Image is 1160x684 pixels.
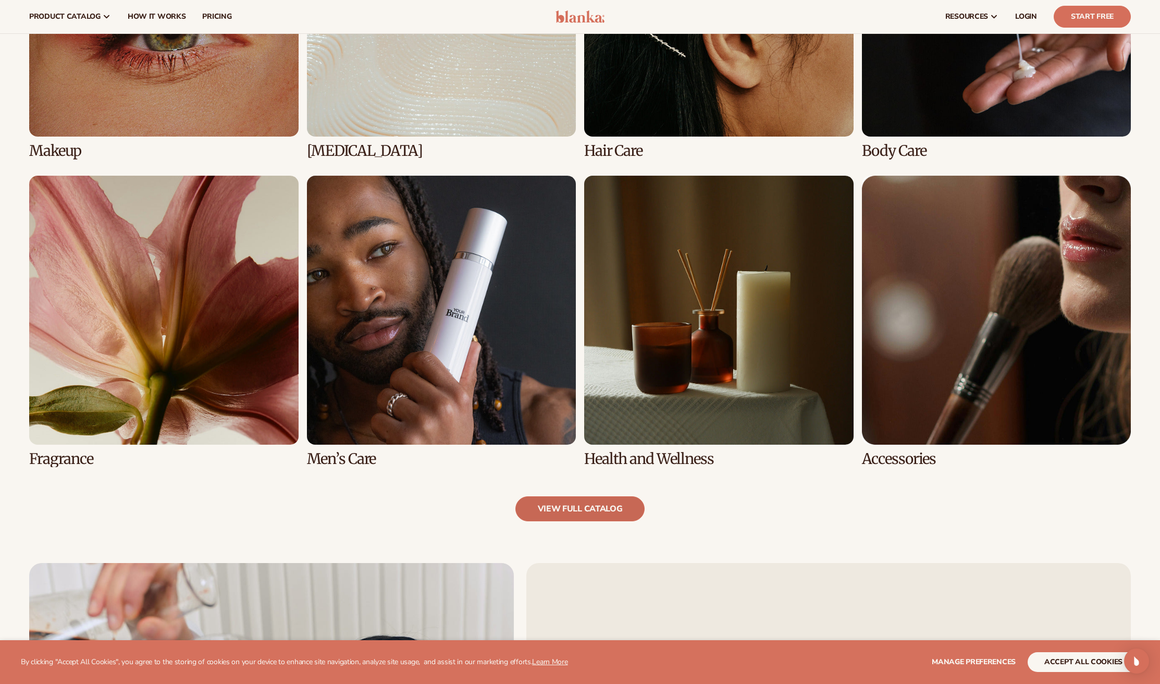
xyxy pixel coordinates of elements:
[1124,649,1149,674] div: Open Intercom Messenger
[862,143,1131,159] h3: Body Care
[29,143,299,159] h3: Makeup
[1054,6,1131,28] a: Start Free
[932,652,1016,672] button: Manage preferences
[584,176,854,467] div: 7 / 8
[307,143,576,159] h3: [MEDICAL_DATA]
[862,176,1131,467] div: 8 / 8
[21,658,568,667] p: By clicking "Accept All Cookies", you agree to the storing of cookies on your device to enhance s...
[515,496,645,521] a: view full catalog
[1015,13,1037,21] span: LOGIN
[584,143,854,159] h3: Hair Care
[29,13,101,21] span: product catalog
[556,10,605,23] img: logo
[29,176,299,467] div: 5 / 8
[202,13,231,21] span: pricing
[932,657,1016,667] span: Manage preferences
[307,176,576,467] div: 6 / 8
[945,13,988,21] span: resources
[128,13,186,21] span: How It Works
[532,657,567,667] a: Learn More
[1028,652,1139,672] button: accept all cookies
